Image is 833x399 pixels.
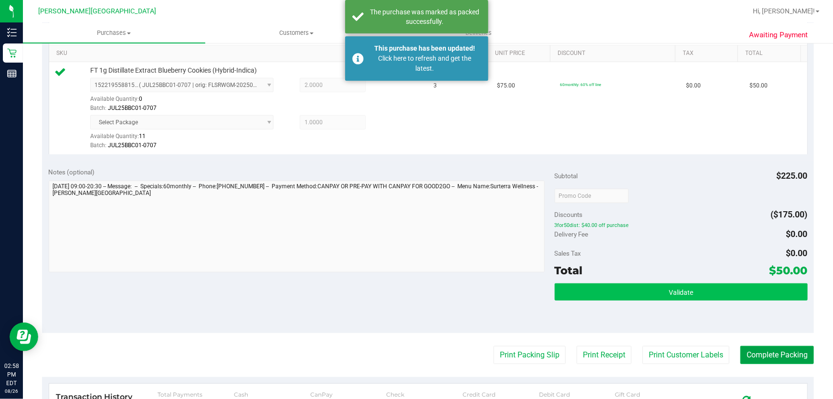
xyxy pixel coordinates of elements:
[434,81,437,90] span: 3
[49,168,95,176] span: Notes (optional)
[7,28,17,37] inline-svg: Inventory
[139,96,142,102] span: 0
[683,50,735,57] a: Tax
[369,43,481,54] div: This purchase has been updated!
[643,346,729,364] button: Print Customer Labels
[555,189,629,203] input: Promo Code
[495,50,547,57] a: Unit Price
[158,391,234,398] div: Total Payments
[555,206,583,223] span: Discounts
[686,81,701,90] span: $0.00
[205,23,388,43] a: Customers
[310,391,387,398] div: CanPay
[90,142,106,149] span: Batch:
[746,50,797,57] a: Total
[786,248,808,258] span: $0.00
[10,323,38,351] iframe: Resource center
[777,171,808,181] span: $225.00
[558,50,672,57] a: Discount
[771,209,808,219] span: ($175.00)
[740,346,814,364] button: Complete Packing
[23,23,205,43] a: Purchases
[108,105,157,111] span: JUL25BBC01-0707
[206,29,387,37] span: Customers
[386,391,463,398] div: Check
[786,229,808,239] span: $0.00
[369,54,481,74] div: Click here to refresh and get the latest.
[90,66,257,75] span: FT 1g Distillate Extract Blueberry Cookies (Hybrid-Indica)
[90,105,106,111] span: Batch:
[555,230,589,238] span: Delivery Fee
[615,391,692,398] div: Gift Card
[555,264,583,277] span: Total
[753,7,815,15] span: Hi, [PERSON_NAME]!
[770,264,808,277] span: $50.00
[555,222,808,229] span: 3for50dist: $40.00 off purchase
[90,92,283,111] div: Available Quantity:
[108,142,157,149] span: JUL25BBC01-0707
[234,391,310,398] div: Cash
[669,289,693,296] span: Validate
[7,48,17,58] inline-svg: Retail
[90,129,283,148] div: Available Quantity:
[749,81,768,90] span: $50.00
[463,391,539,398] div: Credit Card
[7,69,17,78] inline-svg: Reports
[555,283,808,301] button: Validate
[494,346,566,364] button: Print Packing Slip
[39,7,157,15] span: [PERSON_NAME][GEOGRAPHIC_DATA]
[560,82,601,87] span: 60monthly: 60% off line
[4,362,19,388] p: 02:58 PM EDT
[577,346,632,364] button: Print Receipt
[749,30,808,41] span: Awaiting Payment
[139,133,146,140] span: 11
[555,172,578,180] span: Subtotal
[23,29,205,37] span: Purchases
[555,249,581,257] span: Sales Tax
[4,388,19,395] p: 08/26
[497,81,515,90] span: $75.00
[539,391,615,398] div: Debit Card
[56,50,421,57] a: SKU
[369,7,481,26] div: The purchase was marked as packed successfully.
